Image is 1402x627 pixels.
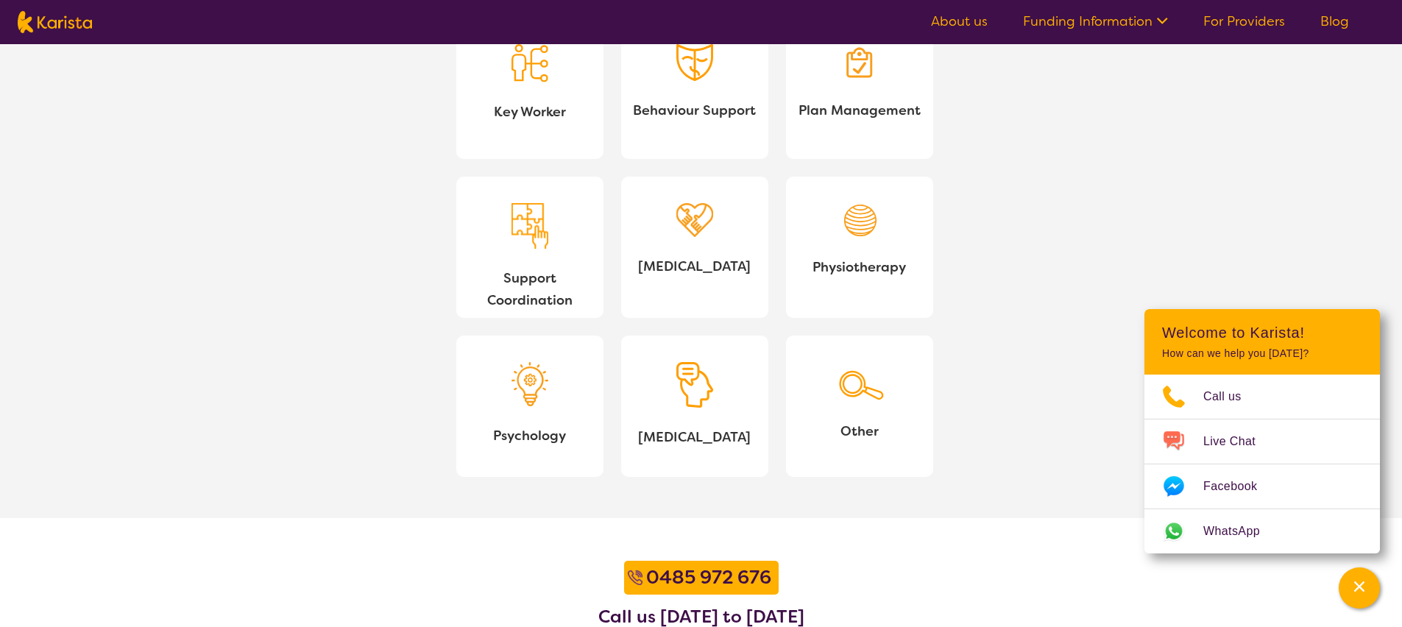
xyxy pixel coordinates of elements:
[798,256,921,278] span: Physiotherapy
[1203,386,1259,408] span: Call us
[18,11,92,33] img: Karista logo
[646,565,771,589] b: 0485 972 676
[456,336,603,477] a: Psychology iconPsychology
[676,203,713,238] img: Occupational Therapy icon
[621,177,768,318] a: Occupational Therapy icon[MEDICAL_DATA]
[642,564,775,591] a: 0485 972 676
[468,267,592,311] span: Support Coordination
[468,101,592,123] span: Key Worker
[786,18,933,159] a: Plan Management iconPlan Management
[633,99,757,121] span: Behaviour Support
[841,203,878,238] img: Physiotherapy icon
[511,362,548,406] img: Psychology icon
[798,420,921,442] span: Other
[841,44,878,81] img: Plan Management icon
[456,177,603,318] a: Support Coordination iconSupport Coordination
[621,336,768,477] a: Speech Therapy icon[MEDICAL_DATA]
[621,18,768,159] a: Behaviour Support iconBehaviour Support
[676,362,713,408] img: Speech Therapy icon
[456,18,603,159] a: Key Worker iconKey Worker
[786,336,933,477] a: Search iconOther
[834,362,885,402] img: Search icon
[786,177,933,318] a: Physiotherapy iconPhysiotherapy
[1144,509,1380,553] a: Web link opens in a new tab.
[633,426,757,448] span: [MEDICAL_DATA]
[1339,567,1380,609] button: Channel Menu
[1162,347,1362,360] p: How can we help you [DATE]?
[511,203,548,249] img: Support Coordination icon
[1203,431,1273,453] span: Live Chat
[1203,520,1278,542] span: WhatsApp
[628,570,642,585] img: Call icon
[931,13,988,30] a: About us
[676,44,713,81] img: Behaviour Support icon
[468,425,592,447] span: Psychology
[511,44,548,82] img: Key Worker icon
[633,255,757,277] span: [MEDICAL_DATA]
[1203,13,1285,30] a: For Providers
[1144,375,1380,553] ul: Choose channel
[1320,13,1349,30] a: Blog
[1023,13,1168,30] a: Funding Information
[798,99,921,121] span: Plan Management
[1144,309,1380,553] div: Channel Menu
[1162,324,1362,341] h2: Welcome to Karista!
[1203,475,1275,497] span: Facebook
